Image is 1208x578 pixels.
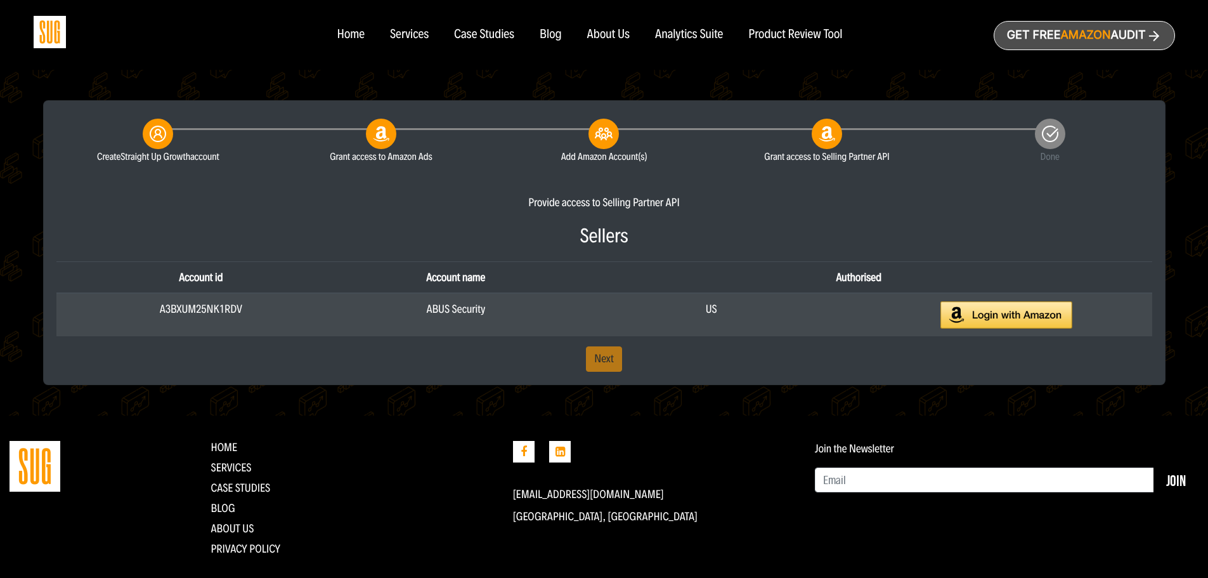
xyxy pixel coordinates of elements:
[587,28,630,42] a: About Us
[211,461,251,475] a: Services
[56,262,346,294] th: Account id
[34,16,66,48] img: Sug
[56,195,1152,210] div: Provide access to Selling Partner API
[56,225,1152,247] h3: Sellers
[337,28,364,42] a: Home
[10,441,60,492] img: Straight Up Growth
[540,28,562,42] a: Blog
[815,442,894,455] label: Join the Newsletter
[566,262,1152,294] th: Authorised
[346,262,566,294] th: Account name
[56,149,261,164] small: Create account
[211,501,235,515] a: Blog
[211,440,237,454] a: Home
[513,487,664,501] a: [EMAIL_ADDRESS][DOMAIN_NAME]
[211,542,280,556] a: Privacy Policy
[1153,468,1198,493] button: Join
[56,293,346,336] td: A3BXUM25NK1RDV
[748,28,842,42] a: Product Review Tool
[502,149,706,164] small: Add Amazon Account(s)
[948,149,1152,164] small: Done
[513,510,796,523] p: [GEOGRAPHIC_DATA], [GEOGRAPHIC_DATA]
[346,293,566,336] td: ABUS Security
[390,28,429,42] a: Services
[211,522,254,535] a: About Us
[1060,29,1110,42] span: Amazon
[815,468,1154,493] input: Email
[454,28,514,42] a: Case Studies
[994,21,1175,50] a: Get freeAmazonAudit
[655,28,723,42] a: Analytics Suite
[725,149,929,164] small: Grant access to Selling Partner API
[940,301,1072,329] img: Login with Amazon
[279,149,483,164] small: Grant access to Amazon Ads
[211,481,270,495] a: CASE STUDIES
[120,150,190,162] span: Straight Up Growth
[564,301,859,329] div: US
